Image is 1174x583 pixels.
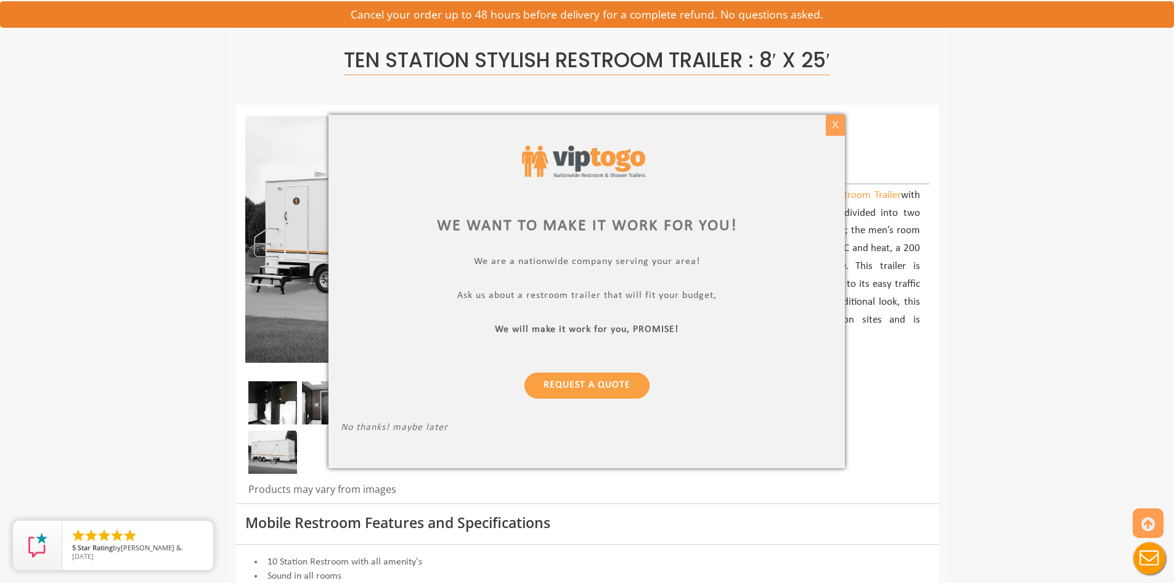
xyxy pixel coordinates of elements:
[495,325,679,334] b: We will make it work for you, PROMISE!
[121,543,183,552] span: [PERSON_NAME] &.
[110,528,124,543] li: 
[72,543,76,552] span: 5
[341,290,833,304] p: Ask us about a restroom trailer that will fit your budget,
[71,528,86,543] li: 
[97,528,112,543] li: 
[341,256,833,270] p: We are a nationwide company serving your area!
[1125,534,1174,583] button: Live Chat
[341,422,833,436] p: No thanks! maybe later
[522,146,645,177] img: viptogo logo
[84,528,99,543] li: 
[72,552,94,561] span: [DATE]
[72,544,203,553] span: by
[123,528,137,543] li: 
[826,115,845,136] div: X
[524,373,650,399] a: Request a Quote
[25,533,50,558] img: Review Rating
[341,215,833,238] div: We want to make it work for you!
[78,543,113,552] span: Star Rating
